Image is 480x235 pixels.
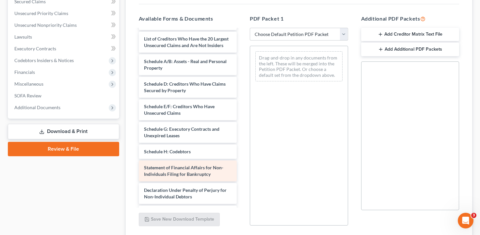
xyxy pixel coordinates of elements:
[14,81,43,87] span: Miscellaneous
[458,213,473,228] iframe: Intercom live chat
[144,187,227,199] span: Declaration Under Penalty of Perjury for Non-Individual Debtors
[139,15,237,23] h5: Available Forms & Documents
[14,93,41,98] span: SOFA Review
[144,149,191,154] span: Schedule H: Codebtors
[144,165,223,177] span: Statement of Financial Affairs for Non-Individuals Filing for Bankruptcy
[9,8,119,19] a: Unsecured Priority Claims
[361,42,459,56] button: Add Additional PDF Packets
[9,43,119,55] a: Executory Contracts
[139,213,220,227] button: Save New Download Template
[255,51,343,81] div: Drag-and-drop in any documents from the left. These will be merged into the Petition PDF Packet. ...
[14,34,32,40] span: Lawsuits
[8,124,119,139] a: Download & Print
[14,58,74,63] span: Codebtors Insiders & Notices
[361,28,459,42] button: Add Creditor Matrix Text File
[144,104,215,116] span: Schedule E/F: Creditors Who Have Unsecured Claims
[14,105,60,110] span: Additional Documents
[144,81,226,93] span: Schedule D: Creditors Who Have Claims Secured by Property
[14,22,77,28] span: Unsecured Nonpriority Claims
[9,90,119,102] a: SOFA Review
[14,69,35,75] span: Financials
[8,142,119,156] a: Review & File
[144,36,229,48] span: List of Creditors Who Have the 20 Largest Unsecured Claims and Are Not Insiders
[144,59,227,71] span: Schedule A/B: Assets - Real and Personal Property
[471,213,476,218] span: 3
[250,15,348,23] h5: PDF Packet 1
[14,46,56,51] span: Executory Contracts
[9,31,119,43] a: Lawsuits
[9,19,119,31] a: Unsecured Nonpriority Claims
[14,10,68,16] span: Unsecured Priority Claims
[361,15,459,23] h5: Additional PDF Packets
[144,126,219,138] span: Schedule G: Executory Contracts and Unexpired Leases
